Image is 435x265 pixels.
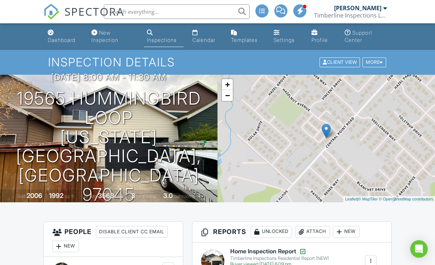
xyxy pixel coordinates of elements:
[311,37,328,43] div: Profile
[222,79,233,90] a: Zoom in
[17,194,26,199] span: Built
[230,248,329,255] h6: Home Inspection Report
[144,26,184,47] a: Inspections
[163,192,173,199] div: 3.0
[251,226,292,238] div: Unlocked
[48,56,387,69] h1: Inspection Details
[136,194,156,199] span: bedrooms
[192,222,391,242] h3: Reports
[45,26,83,47] a: Dashboard
[342,26,390,47] a: Support Center
[343,196,435,202] div: |
[64,194,75,199] span: sq. ft.
[49,192,63,199] div: 1992
[96,226,168,238] div: Disable Client CC Email
[27,192,42,199] div: 2006
[228,26,265,47] a: Templates
[222,90,233,101] a: Zoom out
[362,58,386,67] div: More
[43,4,59,20] img: The Best Home Inspection Software - Spectora
[52,241,79,252] div: New
[333,226,360,238] div: New
[320,58,360,67] div: Client View
[48,37,75,43] div: Dashboard
[131,192,135,199] div: 3
[147,37,177,43] div: Inspections
[91,30,118,43] div: New Inspection
[314,12,387,19] div: Timberline Inspections LLC
[295,226,330,238] div: Attach
[89,26,138,47] a: New Inspection
[64,4,124,19] span: SPECTORA
[231,37,258,43] div: Templates
[115,194,124,199] span: sq.ft.
[334,4,381,12] div: [PERSON_NAME]
[192,37,215,43] div: Calendar
[174,194,195,199] span: bathrooms
[43,10,124,25] a: SPECTORA
[12,89,206,204] h1: 19565 Hummingbird Loop [US_STATE][GEOGRAPHIC_DATA], [GEOGRAPHIC_DATA] 97045
[104,4,250,19] input: Search everything...
[51,72,166,82] h3: [DATE] 8:00 am - 11:30 am
[274,37,295,43] div: Settings
[345,197,357,201] a: Leaflet
[358,197,378,201] a: © MapTiler
[410,240,428,258] div: Open Intercom Messenger
[379,197,433,201] a: © OpenStreetMap contributors
[309,26,336,47] a: Profile
[82,194,97,199] span: Lot Size
[44,222,183,257] h3: People
[345,30,372,43] div: Support Center
[319,59,362,65] a: Client View
[230,256,329,261] div: Timberline Inspections Residential Report (NEW)
[271,26,302,47] a: Settings
[189,26,222,47] a: Calendar
[98,192,114,199] div: 3563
